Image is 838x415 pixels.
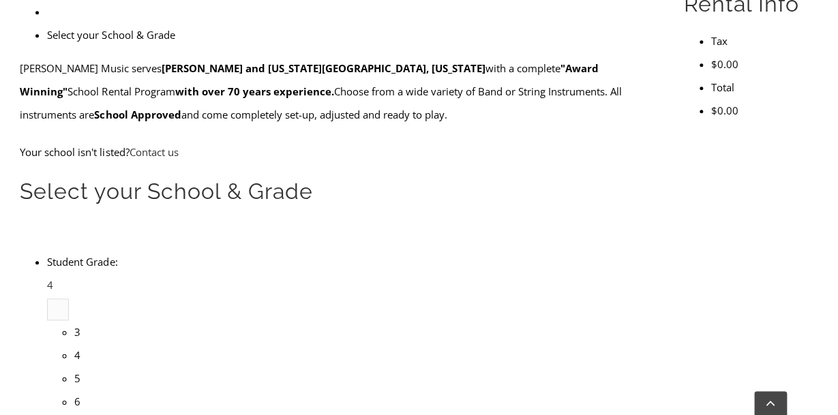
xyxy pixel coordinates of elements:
[47,255,117,268] label: Student Grade:
[711,52,818,76] li: $0.00
[47,23,652,46] li: Select your School & Grade
[711,99,818,122] li: $0.00
[175,84,333,98] strong: with over 70 years experience.
[711,76,818,99] li: Total
[161,61,485,75] strong: [PERSON_NAME] and [US_STATE][GEOGRAPHIC_DATA], [US_STATE]
[47,278,53,292] span: 4
[129,145,178,159] a: Contact us
[20,177,652,206] h2: Select your School & Grade
[94,108,181,121] strong: School Approved
[711,29,818,52] li: Tax
[20,57,652,126] p: [PERSON_NAME] Music serves with a complete School Rental Program Choose from a wide variety of Ba...
[20,140,652,164] p: Your school isn't listed?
